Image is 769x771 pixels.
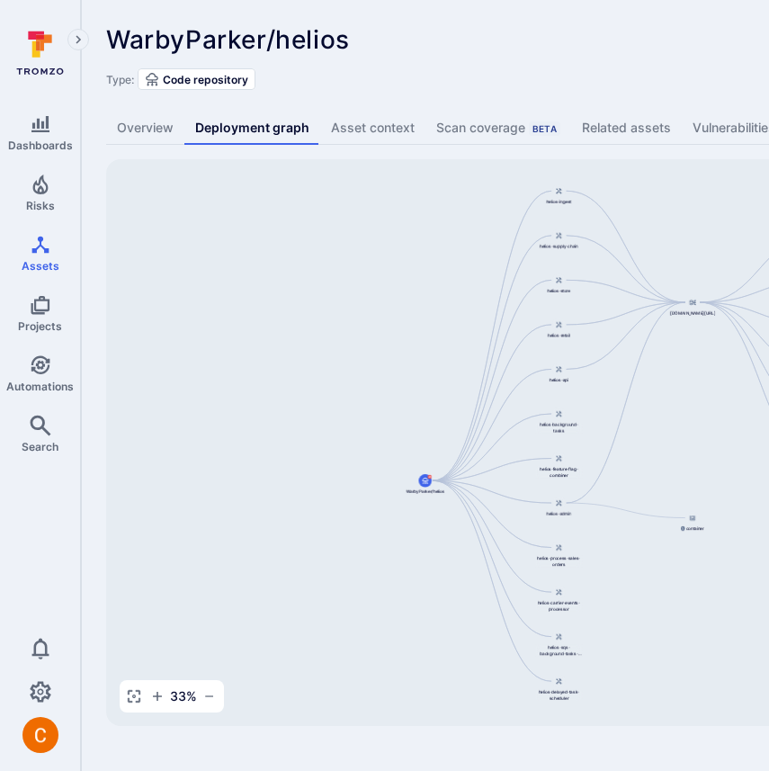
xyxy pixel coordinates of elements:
[535,644,583,656] span: helios-sqs-background-tasks-processor
[540,243,578,249] span: helios-supply-chain
[529,121,560,136] div: Beta
[670,310,715,317] span: [DOMAIN_NAME][URL]
[22,440,58,453] span: Search
[184,112,320,145] a: Deployment graph
[406,489,444,495] span: WarbyParker/helios
[22,717,58,753] div: Camilo Rivera
[8,139,73,152] span: Dashboards
[163,73,248,86] span: Code repository
[18,319,62,333] span: Projects
[535,555,583,567] span: helios-process-sales-orders
[6,380,74,393] span: Automations
[72,32,85,48] i: Expand navigation menu
[436,119,560,137] div: Scan coverage
[26,199,55,212] span: Risks
[535,600,583,612] span: helios-carrier-events-processor
[571,112,682,145] a: Related assets
[547,511,572,517] span: helios-admin
[548,332,570,338] span: helios-retail
[535,689,583,701] span: helios-delayed-task-scheduler
[170,687,197,705] span: 33 %
[22,259,59,273] span: Assets
[535,422,583,434] span: helios-background-tasks
[106,24,350,55] span: WarbyParker/helios
[550,377,568,383] span: helios-api
[22,717,58,753] img: ACg8ocJuq_DPPTkXyD9OlTnVLvDrpObecjcADscmEHLMiTyEnTELew=s96-c
[106,112,184,145] a: Overview
[535,466,583,478] span: helios-feature-flag-combiner
[320,112,425,145] a: Asset context
[546,199,571,205] span: helios-ingest
[67,29,89,50] button: Expand navigation menu
[548,288,571,294] span: helios-store
[106,73,134,86] span: Type:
